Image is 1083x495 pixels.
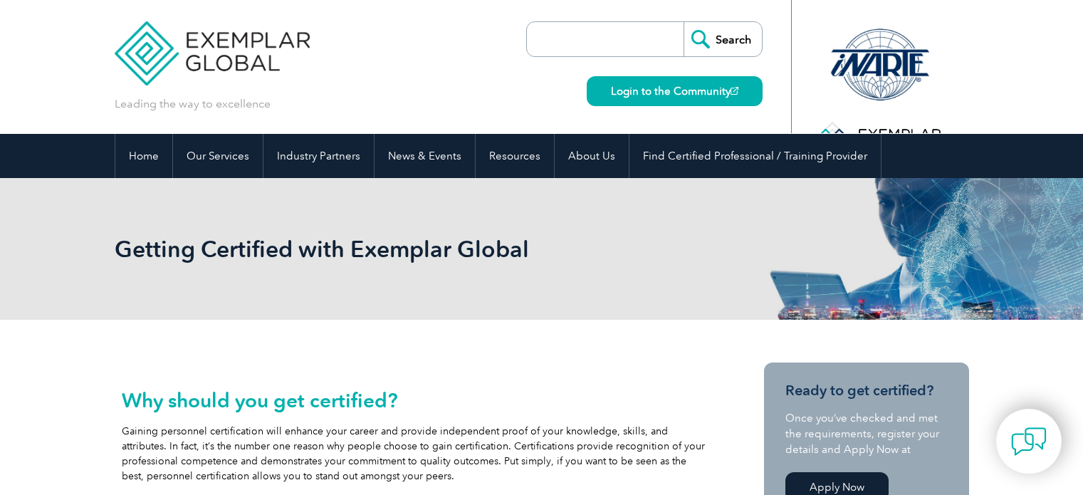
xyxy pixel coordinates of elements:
a: Industry Partners [263,134,374,178]
input: Search [684,22,762,56]
p: Once you’ve checked and met the requirements, register your details and Apply Now at [785,410,948,457]
a: News & Events [375,134,475,178]
a: Find Certified Professional / Training Provider [629,134,881,178]
img: open_square.png [731,87,738,95]
img: contact-chat.png [1011,424,1047,459]
a: Home [115,134,172,178]
p: Leading the way to excellence [115,96,271,112]
h3: Ready to get certified? [785,382,948,400]
h2: Why should you get certified? [122,389,706,412]
a: Our Services [173,134,263,178]
a: Login to the Community [587,76,763,106]
a: About Us [555,134,629,178]
h1: Getting Certified with Exemplar Global [115,235,661,263]
a: Resources [476,134,554,178]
